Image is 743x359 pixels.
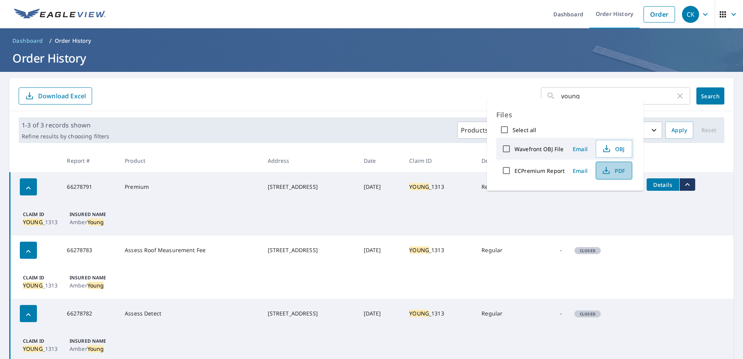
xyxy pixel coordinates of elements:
[23,218,66,226] p: _1313
[49,36,52,45] li: /
[409,246,429,254] mark: YOUNG
[475,149,527,172] th: Delivery
[358,149,403,172] th: Date
[575,248,600,253] span: Closed
[596,162,632,179] button: PDF
[23,281,66,289] p: _1313
[515,167,565,174] label: ECPremium Report
[665,122,693,139] button: Apply
[9,35,46,47] a: Dashboard
[268,246,351,254] div: [STREET_ADDRESS]
[403,149,475,172] th: Claim ID
[23,345,43,352] mark: YOUNG
[515,145,563,153] label: Wavefront OBJ File
[38,92,86,100] p: Download Excel
[70,274,113,281] p: Insured Name
[87,218,104,226] mark: Young
[119,149,261,172] th: Product
[262,149,358,172] th: Address
[268,310,351,317] div: [STREET_ADDRESS]
[496,108,634,122] p: Files
[358,299,403,328] td: [DATE]
[571,145,590,153] span: Email
[644,6,675,23] a: Order
[409,183,429,190] mark: YOUNG
[475,172,527,202] td: Regular
[61,172,119,202] td: 66278791
[23,274,66,281] p: Claim ID
[70,211,113,218] p: Insured Name
[23,345,66,353] p: _1313
[527,299,568,328] td: -
[682,6,699,23] div: CK
[70,338,113,345] p: Insured Name
[457,122,502,139] button: Products
[268,183,351,191] div: [STREET_ADDRESS]
[403,235,475,265] td: _1313
[55,37,91,45] p: Order History
[568,165,593,177] button: Email
[61,149,119,172] th: Report #
[12,37,43,45] span: Dashboard
[358,172,403,202] td: [DATE]
[403,172,475,202] td: _1313
[475,299,527,328] td: Regular
[409,310,429,317] mark: YOUNG
[119,299,261,328] td: Assess Detect
[70,218,113,226] p: Amber
[23,218,43,226] mark: YOUNG
[70,281,113,289] p: Amber
[9,50,734,66] h1: Order History
[119,172,261,202] td: Premium
[61,235,119,265] td: 66278783
[679,178,695,191] button: filesDropdownBtn-66278791
[647,178,679,191] button: detailsBtn-66278791
[70,345,113,353] p: Amber
[22,120,109,130] p: 1-3 of 3 records shown
[513,126,536,134] label: Select all
[23,282,43,289] mark: YOUNG
[61,299,119,328] td: 66278782
[403,299,475,328] td: _1313
[575,311,600,317] span: Closed
[23,211,66,218] p: Claim ID
[14,9,106,20] img: EV Logo
[461,125,488,135] p: Products
[651,181,675,188] span: Details
[671,125,687,135] span: Apply
[87,282,104,289] mark: Young
[561,85,675,107] input: Address, Report #, Claim ID, etc.
[596,140,632,158] button: OBJ
[9,35,734,47] nav: breadcrumb
[601,166,626,175] span: PDF
[87,345,104,352] mark: Young
[568,143,593,155] button: Email
[703,92,718,100] span: Search
[358,235,403,265] td: [DATE]
[119,235,261,265] td: Assess Roof Measurement Fee
[601,144,626,153] span: OBJ
[527,235,568,265] td: -
[696,87,724,105] button: Search
[475,235,527,265] td: Regular
[19,87,92,105] button: Download Excel
[23,338,66,345] p: Claim ID
[571,167,590,174] span: Email
[22,133,109,140] p: Refine results by choosing filters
